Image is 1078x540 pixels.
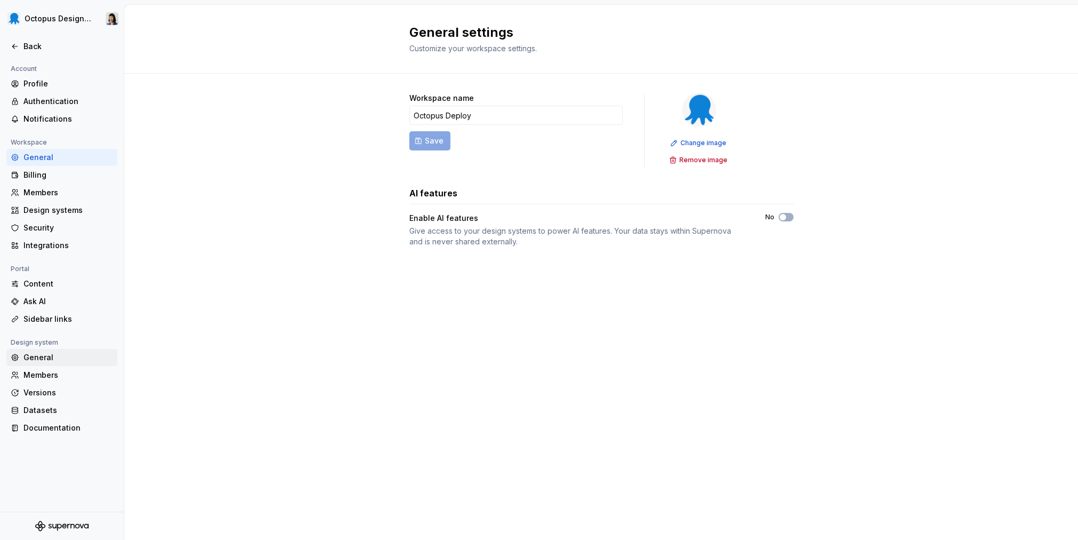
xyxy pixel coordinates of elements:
div: Integrations [23,240,113,251]
a: Security [6,219,117,236]
h2: General settings [409,24,781,41]
div: Datasets [23,405,113,416]
a: Content [6,275,117,292]
img: fcf53608-4560-46b3-9ec6-dbe177120620.png [682,93,716,127]
div: Authentication [23,96,113,107]
a: Datasets [6,402,117,419]
div: Members [23,370,113,380]
label: Workspace name [409,93,474,104]
div: General [23,352,113,363]
a: General [6,149,117,166]
a: Versions [6,384,117,401]
div: Workspace [6,136,51,149]
div: Enable AI features [409,213,746,224]
button: Remove image [666,153,732,168]
a: Authentication [6,93,117,110]
img: fcf53608-4560-46b3-9ec6-dbe177120620.png [7,12,20,25]
div: Sidebar links [23,314,113,324]
svg: Supernova Logo [35,521,89,531]
label: No [765,213,774,221]
div: Ask AI [23,296,113,307]
a: Billing [6,166,117,184]
a: Profile [6,75,117,92]
div: Design system [6,336,62,349]
div: Design systems [23,205,113,216]
a: Notifications [6,110,117,128]
div: Documentation [23,423,113,433]
span: Customize your workspace settings. [409,44,537,53]
a: Integrations [6,237,117,254]
a: Back [6,38,117,55]
div: Content [23,279,113,289]
div: Members [23,187,113,198]
div: Billing [23,170,113,180]
div: General [23,152,113,163]
h3: AI features [409,187,457,200]
button: Change image [667,136,731,150]
a: Design systems [6,202,117,219]
a: Ask AI [6,293,117,310]
div: Profile [23,78,113,89]
div: Portal [6,263,34,275]
span: Change image [680,139,726,147]
div: Versions [23,387,113,398]
div: Security [23,223,113,233]
a: Sidebar links [6,311,117,328]
div: Notifications [23,114,113,124]
img: Karolina Szczur [106,12,118,25]
a: Members [6,184,117,201]
div: Back [23,41,113,52]
span: Remove image [679,156,727,164]
a: Members [6,367,117,384]
a: Documentation [6,419,117,436]
a: General [6,349,117,366]
div: Octopus Design System [25,13,93,24]
div: Account [6,62,41,75]
div: Give access to your design systems to power AI features. Your data stays within Supernova and is ... [409,226,746,247]
button: Octopus Design SystemKarolina Szczur [2,7,122,30]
